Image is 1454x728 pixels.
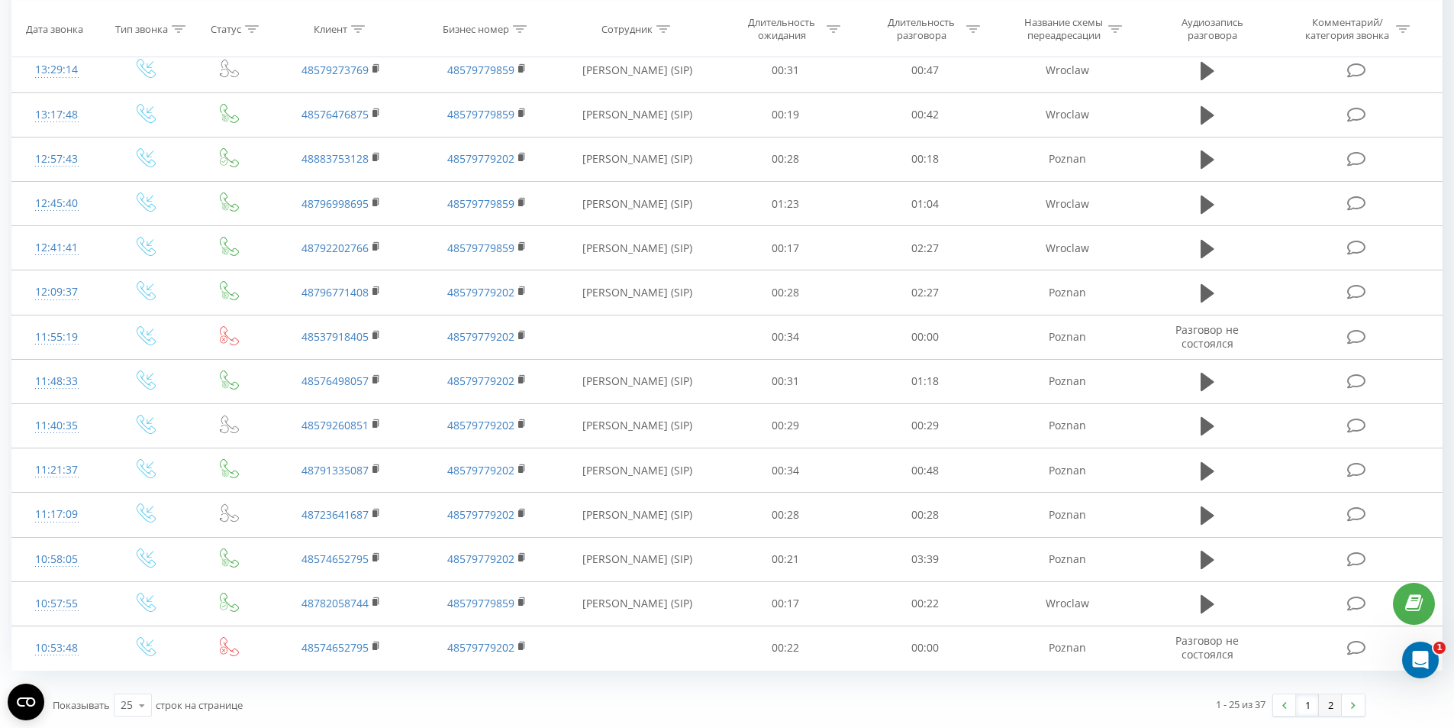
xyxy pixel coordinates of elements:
[447,241,514,255] a: 48579779859
[1175,633,1239,662] span: Разговор не состоялся
[995,48,1140,92] td: Wroclaw
[1162,16,1262,42] div: Аудиозапись разговора
[1433,642,1446,654] span: 1
[27,277,86,307] div: 12:09:37
[995,448,1140,493] td: Poznan
[856,359,995,403] td: 01:18
[301,552,369,566] a: 48574652795
[1319,694,1342,716] a: 2
[601,22,653,35] div: Сотрудник
[559,403,716,448] td: [PERSON_NAME] (SIP)
[856,315,995,359] td: 00:00
[559,48,716,92] td: [PERSON_NAME] (SIP)
[447,107,514,121] a: 48579779859
[447,329,514,344] a: 48579779202
[995,270,1140,315] td: Poznan
[211,22,241,35] div: Статус
[716,493,856,537] td: 00:28
[301,507,369,522] a: 48723641687
[301,418,369,432] a: 48579260851
[27,367,86,396] div: 11:48:33
[856,626,995,670] td: 00:00
[447,151,514,166] a: 48579779202
[447,463,514,477] a: 48579779202
[856,581,995,626] td: 00:22
[447,285,514,299] a: 48579779202
[559,270,716,315] td: [PERSON_NAME] (SIP)
[995,315,1140,359] td: Poznan
[301,374,369,388] a: 48576498057
[716,581,856,626] td: 00:17
[447,63,514,77] a: 48579779859
[995,359,1140,403] td: Poznan
[856,493,995,537] td: 00:28
[995,182,1140,226] td: Wroclaw
[156,698,243,712] span: строк на странице
[741,16,823,42] div: Длительность ожидания
[301,285,369,299] a: 48796771408
[716,48,856,92] td: 00:31
[301,596,369,610] a: 48782058744
[27,144,86,174] div: 12:57:43
[1175,322,1239,351] span: Разговор не состоялся
[716,92,856,137] td: 00:19
[447,552,514,566] a: 48579779202
[27,455,86,485] div: 11:21:37
[27,633,86,663] div: 10:53:48
[447,196,514,211] a: 48579779859
[447,418,514,432] a: 48579779202
[559,448,716,493] td: [PERSON_NAME] (SIP)
[716,270,856,315] td: 00:28
[26,22,83,35] div: Дата звонка
[27,100,86,130] div: 13:17:48
[559,137,716,181] td: [PERSON_NAME] (SIP)
[856,182,995,226] td: 01:04
[301,107,369,121] a: 48576476875
[559,493,716,537] td: [PERSON_NAME] (SIP)
[995,581,1140,626] td: Wroclaw
[27,545,86,574] div: 10:58:05
[1216,697,1265,712] div: 1 - 25 из 37
[301,63,369,77] a: 48579273769
[1402,642,1439,678] iframe: Intercom live chat
[716,315,856,359] td: 00:34
[1023,16,1104,42] div: Название схемы переадресации
[716,182,856,226] td: 01:23
[995,626,1140,670] td: Poznan
[559,537,716,581] td: [PERSON_NAME] (SIP)
[27,55,86,85] div: 13:29:14
[447,507,514,522] a: 48579779202
[856,537,995,581] td: 03:39
[856,226,995,270] td: 02:27
[716,403,856,448] td: 00:29
[27,500,86,529] div: 11:17:09
[1303,16,1392,42] div: Комментарий/категория звонка
[115,22,168,35] div: Тип звонка
[27,233,86,263] div: 12:41:41
[447,640,514,655] a: 48579779202
[27,589,86,619] div: 10:57:55
[995,226,1140,270] td: Wroclaw
[995,493,1140,537] td: Poznan
[314,22,347,35] div: Клиент
[716,537,856,581] td: 00:21
[995,137,1140,181] td: Poznan
[443,22,509,35] div: Бизнес номер
[716,359,856,403] td: 00:31
[856,448,995,493] td: 00:48
[1296,694,1319,716] a: 1
[559,226,716,270] td: [PERSON_NAME] (SIP)
[881,16,962,42] div: Длительность разговора
[301,463,369,477] a: 48791335087
[301,151,369,166] a: 48883753128
[301,640,369,655] a: 48574652795
[27,322,86,352] div: 11:55:19
[559,92,716,137] td: [PERSON_NAME] (SIP)
[856,48,995,92] td: 00:47
[995,403,1140,448] td: Poznan
[301,241,369,255] a: 48792202766
[121,697,133,713] div: 25
[716,448,856,493] td: 00:34
[53,698,110,712] span: Показывать
[447,596,514,610] a: 48579779859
